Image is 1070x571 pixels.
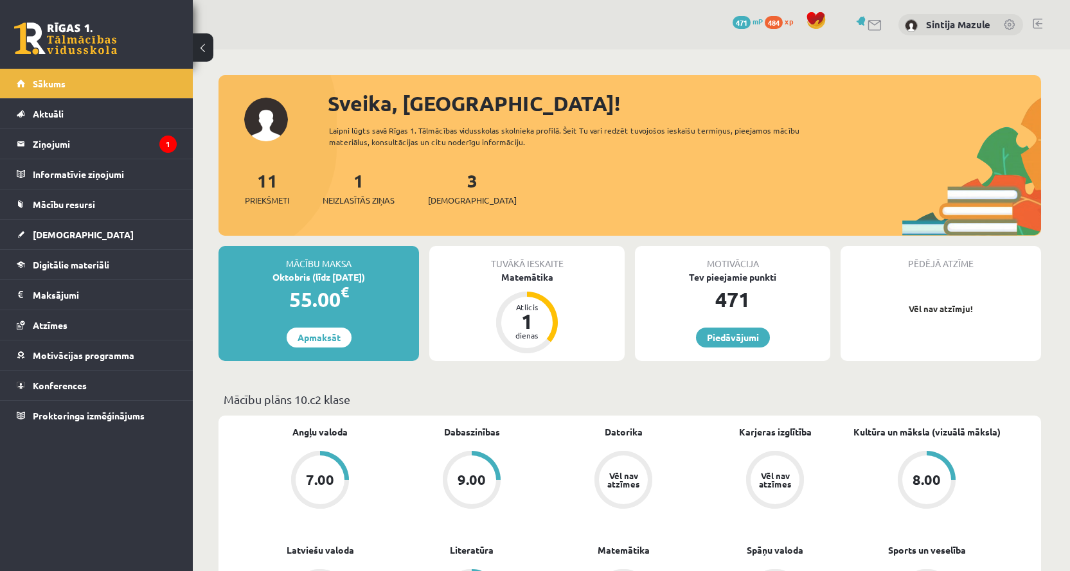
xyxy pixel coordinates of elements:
div: Oktobris (līdz [DATE]) [218,270,419,284]
a: Vēl nav atzīmes [548,451,699,511]
div: 8.00 [913,473,941,487]
a: Dabaszinības [444,425,500,439]
a: 1Neizlasītās ziņas [323,169,395,207]
a: Vēl nav atzīmes [699,451,851,511]
a: 3[DEMOGRAPHIC_DATA] [428,169,517,207]
a: [DEMOGRAPHIC_DATA] [17,220,177,249]
span: Neizlasītās ziņas [323,194,395,207]
a: Matemātika Atlicis 1 dienas [429,270,625,355]
a: 7.00 [244,451,396,511]
div: 55.00 [218,284,419,315]
i: 1 [159,136,177,153]
a: Motivācijas programma [17,340,177,370]
a: 11Priekšmeti [245,169,289,207]
a: Mācību resursi [17,189,177,219]
span: Atzīmes [33,319,67,331]
div: Matemātika [429,270,625,284]
span: xp [785,16,793,26]
span: Priekšmeti [245,194,289,207]
span: Motivācijas programma [33,349,134,361]
legend: Ziņojumi [33,129,177,159]
span: € [341,283,349,301]
a: Angļu valoda [292,425,348,439]
a: 471 mP [733,16,763,26]
div: Pēdējā atzīme [841,246,1041,270]
div: Atlicis [508,303,546,311]
p: Mācību plāns 10.c2 klase [224,391,1036,408]
span: 484 [765,16,783,29]
div: Tuvākā ieskaite [429,246,625,270]
a: Atzīmes [17,310,177,340]
a: Karjeras izglītība [739,425,812,439]
a: Kultūra un māksla (vizuālā māksla) [853,425,1001,439]
span: mP [753,16,763,26]
p: Vēl nav atzīmju! [847,303,1035,315]
span: Aktuāli [33,108,64,119]
a: Latviešu valoda [287,543,354,557]
a: Aktuāli [17,99,177,128]
a: Informatīvie ziņojumi [17,159,177,189]
a: Sintija Mazule [926,18,990,31]
a: Rīgas 1. Tālmācības vidusskola [14,22,117,55]
a: Piedāvājumi [696,328,770,347]
img: Sintija Mazule [905,19,918,32]
a: 8.00 [851,451,1003,511]
a: Matemātika [598,543,650,557]
a: Maksājumi [17,280,177,310]
a: 484 xp [765,16,799,26]
a: Digitālie materiāli [17,250,177,279]
span: Mācību resursi [33,198,95,210]
div: 9.00 [458,473,486,487]
a: Sākums [17,69,177,98]
div: Motivācija [635,246,830,270]
a: Apmaksāt [287,328,352,347]
div: dienas [508,331,546,339]
div: Vēl nav atzīmes [757,471,793,488]
div: Tev pieejamie punkti [635,270,830,284]
a: Konferences [17,371,177,400]
a: Spāņu valoda [747,543,803,557]
span: [DEMOGRAPHIC_DATA] [428,194,517,207]
span: Proktoringa izmēģinājums [33,410,145,421]
a: Ziņojumi1 [17,129,177,159]
span: 471 [733,16,751,29]
span: Konferences [33,380,87,391]
div: Vēl nav atzīmes [605,471,641,488]
a: Proktoringa izmēģinājums [17,401,177,430]
span: Sākums [33,78,66,89]
div: Sveika, [GEOGRAPHIC_DATA]! [328,88,1041,119]
a: Literatūra [450,543,494,557]
a: Datorika [605,425,643,439]
div: Mācību maksa [218,246,419,270]
div: 7.00 [306,473,334,487]
span: [DEMOGRAPHIC_DATA] [33,229,134,240]
legend: Maksājumi [33,280,177,310]
legend: Informatīvie ziņojumi [33,159,177,189]
a: 9.00 [396,451,548,511]
div: Laipni lūgts savā Rīgas 1. Tālmācības vidusskolas skolnieka profilā. Šeit Tu vari redzēt tuvojošo... [329,125,823,148]
div: 1 [508,311,546,331]
a: Sports un veselība [888,543,966,557]
span: Digitālie materiāli [33,259,109,270]
div: 471 [635,284,830,315]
